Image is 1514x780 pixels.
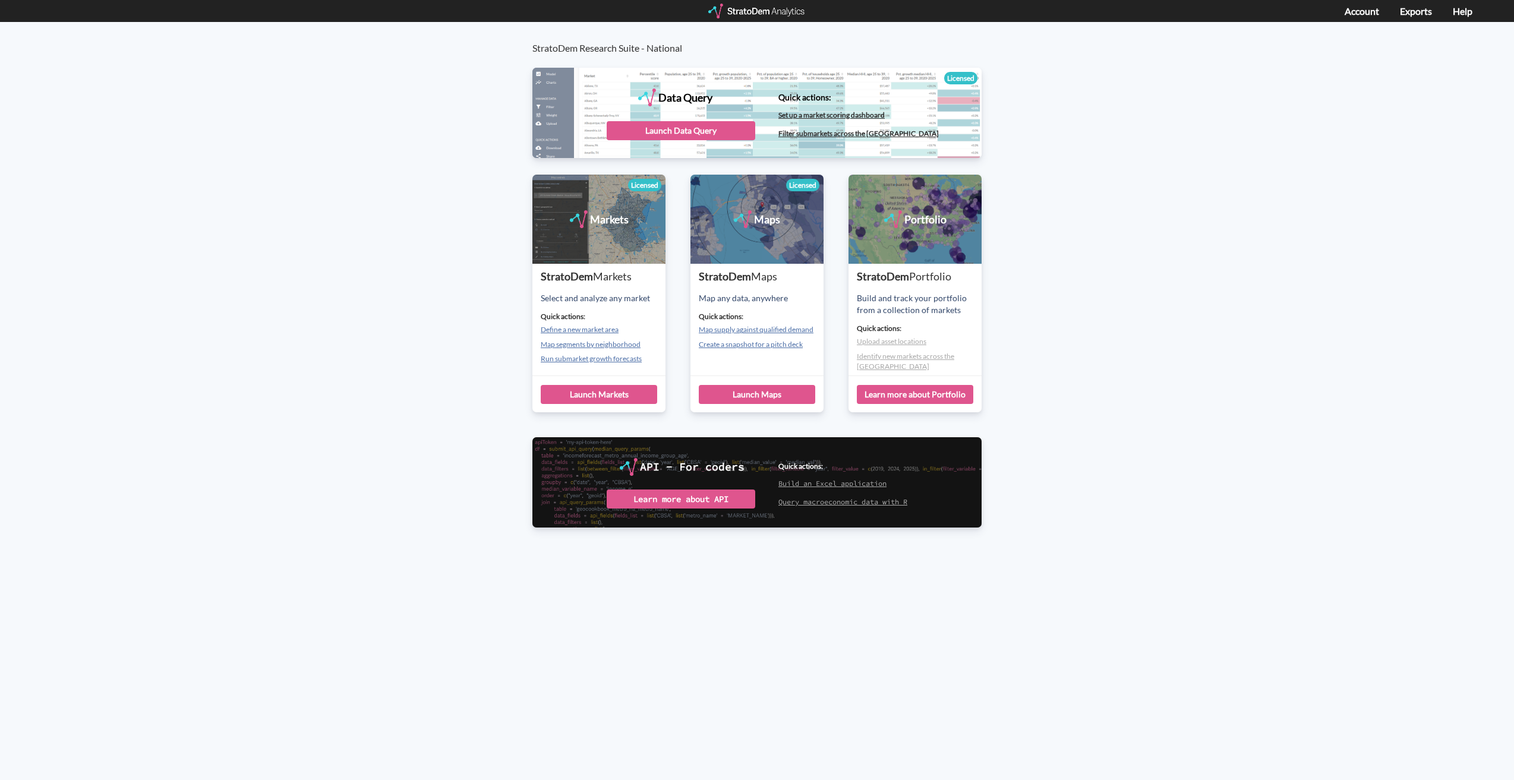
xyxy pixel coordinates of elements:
[1453,5,1472,17] a: Help
[909,270,951,283] span: Portfolio
[541,325,619,334] a: Define a new market area
[541,292,665,304] div: Select and analyze any market
[857,269,982,285] div: StratoDem
[628,179,661,191] div: Licensed
[640,458,745,476] div: API - For coders
[699,325,813,334] a: Map supply against qualified demand
[778,479,887,488] a: Build an Excel application
[1400,5,1432,17] a: Exports
[904,210,947,228] div: Portfolio
[751,270,777,283] span: Maps
[857,337,926,346] a: Upload asset locations
[857,385,973,404] div: Learn more about Portfolio
[541,354,642,363] a: Run submarket growth forecasts
[857,352,954,371] a: Identify new markets across the [GEOGRAPHIC_DATA]
[944,72,977,84] div: Licensed
[778,93,939,102] h4: Quick actions:
[699,340,803,349] a: Create a snapshot for a pitch deck
[786,179,819,191] div: Licensed
[778,129,939,138] a: Filter submarkets across the [GEOGRAPHIC_DATA]
[699,269,824,285] div: StratoDem
[541,269,665,285] div: StratoDem
[532,22,994,53] h3: StratoDem Research Suite - National
[754,210,780,228] div: Maps
[607,490,755,509] div: Learn more about API
[699,312,824,320] h4: Quick actions:
[593,270,632,283] span: Markets
[699,292,824,304] div: Map any data, anywhere
[541,312,665,320] h4: Quick actions:
[778,462,907,470] h4: Quick actions:
[778,110,885,119] a: Set up a market scoring dashboard
[658,89,712,106] div: Data Query
[541,340,641,349] a: Map segments by neighborhood
[699,385,815,404] div: Launch Maps
[590,210,629,228] div: Markets
[1345,5,1379,17] a: Account
[541,385,657,404] div: Launch Markets
[607,121,755,140] div: Launch Data Query
[778,497,907,506] a: Query macroeconomic data with R
[857,324,982,332] h4: Quick actions:
[857,292,982,316] div: Build and track your portfolio from a collection of markets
